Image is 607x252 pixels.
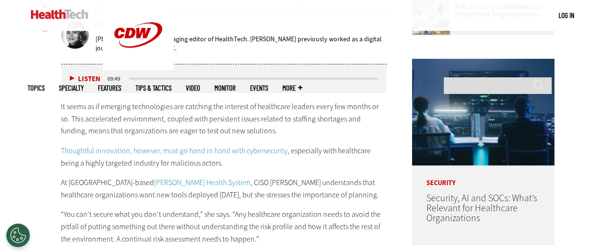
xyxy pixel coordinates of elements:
a: Tips & Tactics [136,84,172,92]
p: It seems as if emerging technologies are catching the interest of healthcare leaders every few mo... [61,101,387,137]
img: Home [31,9,88,19]
div: User menu [559,10,575,20]
span: More [283,84,303,92]
a: Video [186,84,201,92]
a: [PERSON_NAME] Health System [154,177,251,187]
a: MonITor [215,84,236,92]
div: Cookies Settings [6,224,30,247]
a: Thoughtful innovation, however, must go hand in hand with cybersecurity [61,146,288,156]
button: Open Preferences [6,224,30,247]
a: Security, AI and SOCs: What’s Relevant for Healthcare Organizations [426,192,537,224]
p: Security [412,166,555,187]
p: At [GEOGRAPHIC_DATA]-based , CISO [PERSON_NAME] understands that healthcare organizations want ne... [61,177,387,201]
a: Log in [559,11,575,19]
a: CDW [103,63,174,73]
img: security team in high-tech computer room [412,59,555,166]
a: Events [251,84,269,92]
p: , especially with healthcare being a highly targeted industry for malicious actors. [61,145,387,169]
span: Topics [28,84,45,92]
a: Features [98,84,122,92]
span: Specialty [59,84,84,92]
p: “You can't secure what you don't understand,” she says. “Any healthcare organization needs to avo... [61,208,387,245]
